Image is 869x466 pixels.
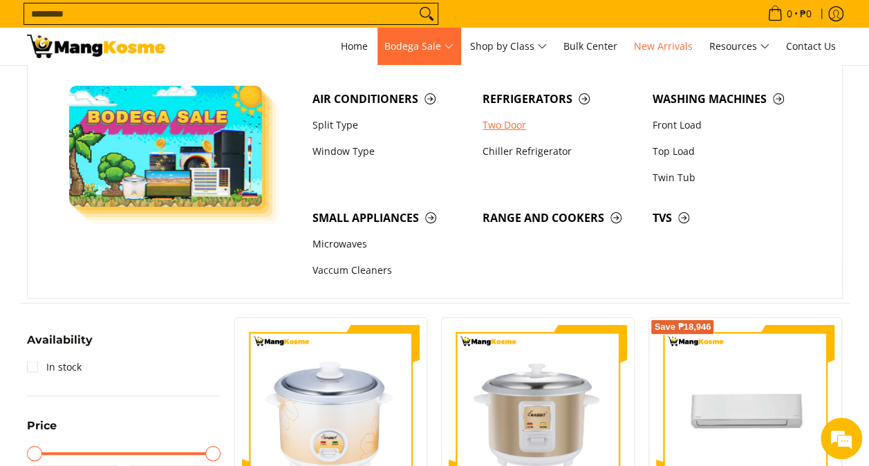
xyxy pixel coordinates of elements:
textarea: Type your message and hit 'Enter' [7,315,263,364]
a: Shop by Class [463,28,554,65]
a: Range and Cookers [476,205,646,231]
span: Air Conditioners [312,91,469,108]
a: Split Type [306,112,476,138]
button: Search [415,3,438,24]
span: Range and Cookers [483,209,639,227]
a: Resources [702,28,776,65]
a: Home [334,28,375,65]
a: New Arrivals [627,28,700,65]
span: Save ₱18,946 [654,323,711,331]
a: Bulk Center [557,28,624,65]
a: Small Appliances [306,205,476,231]
a: Microwaves [306,232,476,258]
a: Vaccum Cleaners [306,258,476,284]
span: Small Appliances [312,209,469,227]
a: Top Load [646,138,816,165]
summary: Open [27,420,57,442]
a: Washing Machines [646,86,816,112]
a: Bodega Sale [377,28,460,65]
span: Washing Machines [653,91,809,108]
span: Refrigerators [483,91,639,108]
span: TVs [653,209,809,227]
a: In stock [27,356,82,378]
a: Refrigerators [476,86,646,112]
a: Front Load [646,112,816,138]
span: Bodega Sale [384,38,454,55]
span: • [763,6,816,21]
a: Chiller Refrigerator [476,138,646,165]
a: Two Door [476,112,646,138]
span: Price [27,420,57,431]
summary: Open [27,335,93,356]
a: Air Conditioners [306,86,476,112]
span: New Arrivals [634,39,693,53]
a: Contact Us [779,28,843,65]
img: Bodega Sale [69,86,263,207]
span: Shop by Class [470,38,547,55]
a: TVs [646,205,816,231]
span: Contact Us [786,39,836,53]
span: ₱0 [798,9,814,19]
img: New Arrivals: Fresh Release from The Premium Brands l Mang Kosme [27,35,165,58]
div: Chat with us now [72,77,232,95]
nav: Main Menu [179,28,843,65]
span: Availability [27,335,93,346]
span: Bulk Center [563,39,617,53]
span: Resources [709,38,769,55]
a: Twin Tub [646,165,816,191]
a: Window Type [306,138,476,165]
span: Home [341,39,368,53]
span: We're online! [80,143,191,283]
div: Minimize live chat window [227,7,260,40]
span: 0 [785,9,794,19]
